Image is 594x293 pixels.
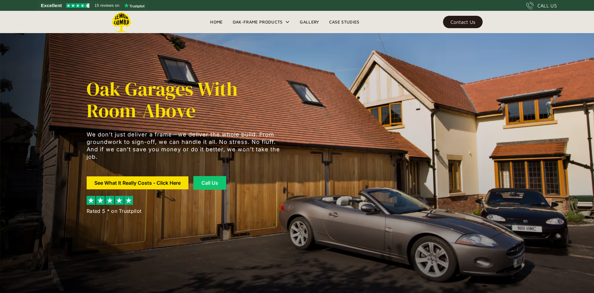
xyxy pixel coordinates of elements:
img: Trustpilot logo [124,3,144,8]
a: See What It Really Costs - Click Here [87,176,188,189]
div: CALL US [537,2,557,9]
a: See Lemon Lumba reviews on Trustpilot [37,1,149,10]
span: Excellent [41,2,62,9]
a: CALL US [526,2,557,9]
div: Oak-Frame Products [228,11,295,33]
a: Case Studies [324,17,364,27]
div: Oak-Frame Products [233,18,283,26]
a: Contact Us [443,16,483,28]
a: Home [205,17,227,27]
a: Gallery [295,17,324,27]
p: We don’t just deliver a frame—we deliver the whole build. From groundwork to sign-off, we can han... [87,131,285,161]
span: 15 reviews on [95,2,119,9]
h1: Oak Garages with Room-Above [87,78,285,122]
div: Contact Us [450,20,475,24]
div: Rated 5 * on Trustpilot [87,207,141,215]
a: Call Us [193,176,226,190]
div: Call Us [201,180,218,185]
img: Trustpilot 4.5 stars [66,3,89,8]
